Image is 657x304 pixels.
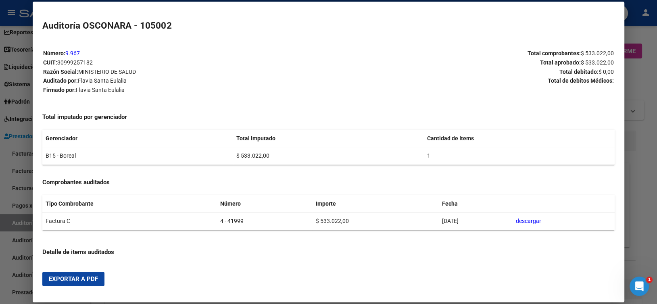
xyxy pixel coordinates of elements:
[42,195,217,212] th: Tipo Combrobante
[43,58,328,67] p: CUIT:
[126,5,142,20] button: Inicio
[73,135,155,152] div: ASI COMO ESE ARCHIVO
[646,277,653,283] span: 1
[6,135,155,153] div: Lourdes dice…
[67,115,155,134] div: Comprobant... (11).xlsx
[6,49,132,75] div: Ah ud quiere importarse a Bejerman las auditorias creadas?
[6,219,132,260] div: Estuvimos verificando y solo puede filtrarse la informacion por auditorias confirmardas para el e...
[6,115,155,135] div: Lourdes dice…
[329,67,614,77] p: Total debitado:
[43,67,328,77] p: Razón Social:
[42,130,233,147] th: Gerenciador
[312,212,439,230] td: $ 533.022,00
[13,54,126,70] div: Ah ud quiere importarse a Bejerman las auditorias creadas?
[38,242,45,249] button: Adjuntar un archivo
[312,195,439,212] th: Importe
[439,195,512,212] th: Fecha
[43,85,328,95] p: Firmado por:
[581,59,614,66] span: $ 533.022,00
[23,6,36,19] img: Profile image for Fin
[42,112,614,122] h4: Total imputado por gerenciador
[217,212,313,230] td: 4 - 41999
[49,275,98,283] span: Exportar a PDF
[42,212,217,230] td: Factura C
[65,50,80,56] a: 9.967
[13,242,19,249] button: Selector de emoji
[6,193,132,218] div: Bien aguardeme un momento que verificamos lo enviado
[80,140,148,148] div: ASI COMO ESE ARCHIVO
[35,158,148,181] div: BUSCABA DESDE 25/08 AL 10/09 Y NO ME TRAIA DESDE ESA FECHA
[35,14,148,38] div: en esta solapa yo apreto estandar y ese tipo de archivo me lo toma bejerman
[516,218,541,224] a: descargar
[43,49,328,58] p: Número:
[42,178,614,187] h4: Comprobantes auditados
[42,272,104,286] button: Exportar a PDF
[57,59,93,66] span: 30999257182
[82,120,148,129] div: Comprobant... (11).xlsx
[7,225,154,239] textarea: Escribe un mensaje...
[13,224,126,255] div: Estuvimos verificando y solo puede filtrarse la informacion por auditorias confirmardas para el e...
[6,75,132,109] div: Que columnas necesita para indicarle si hay un export que cumpla con los requisitos?
[233,147,424,165] td: $ 533.022,00
[78,77,127,84] span: Flavia Santa Eulalia
[142,5,156,19] div: Cerrar
[29,153,155,186] div: BUSCABA DESDE 25/08 AL 10/09 Y NO ME TRAIA DESDE ESA FECHA
[630,277,649,296] iframe: Intercom live chat
[39,3,49,9] h1: Fin
[6,153,155,193] div: Lourdes dice…
[424,130,615,147] th: Cantidad de Items
[6,193,155,219] div: Soporte dice…
[42,19,614,33] h2: Auditoría OSCONARA - 105002
[217,195,313,212] th: Número
[25,242,32,249] button: Selector de gif
[78,69,136,75] span: MINISTERIO DE SALUD
[51,242,58,249] button: Start recording
[13,198,126,213] div: Bien aguardeme un momento que verificamos lo enviado
[6,49,155,75] div: Soporte dice…
[42,147,233,165] td: B15 - Boreal
[76,87,125,93] span: Flavia Santa Eulalia
[6,75,155,115] div: Soporte dice…
[74,120,148,129] a: Comprobant... (11).xlsx
[43,76,328,85] p: Auditado por:
[439,212,512,230] td: [DATE]
[424,147,615,165] td: 1
[329,49,614,58] p: Total comprobantes:
[13,80,126,104] div: Que columnas necesita para indicarle si hay un export que cumpla con los requisitos?
[329,58,614,67] p: Total aprobado:
[329,76,614,85] p: Total de debitos Médicos:
[599,69,614,75] span: $ 0,00
[5,5,21,20] button: go back
[39,9,124,22] p: El equipo también puede ayudar
[233,130,424,147] th: Total Imputado
[42,248,614,257] h4: Detalle de items auditados
[6,219,155,278] div: Soporte dice…
[138,239,151,252] button: Enviar un mensaje…
[581,50,614,56] span: $ 533.022,00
